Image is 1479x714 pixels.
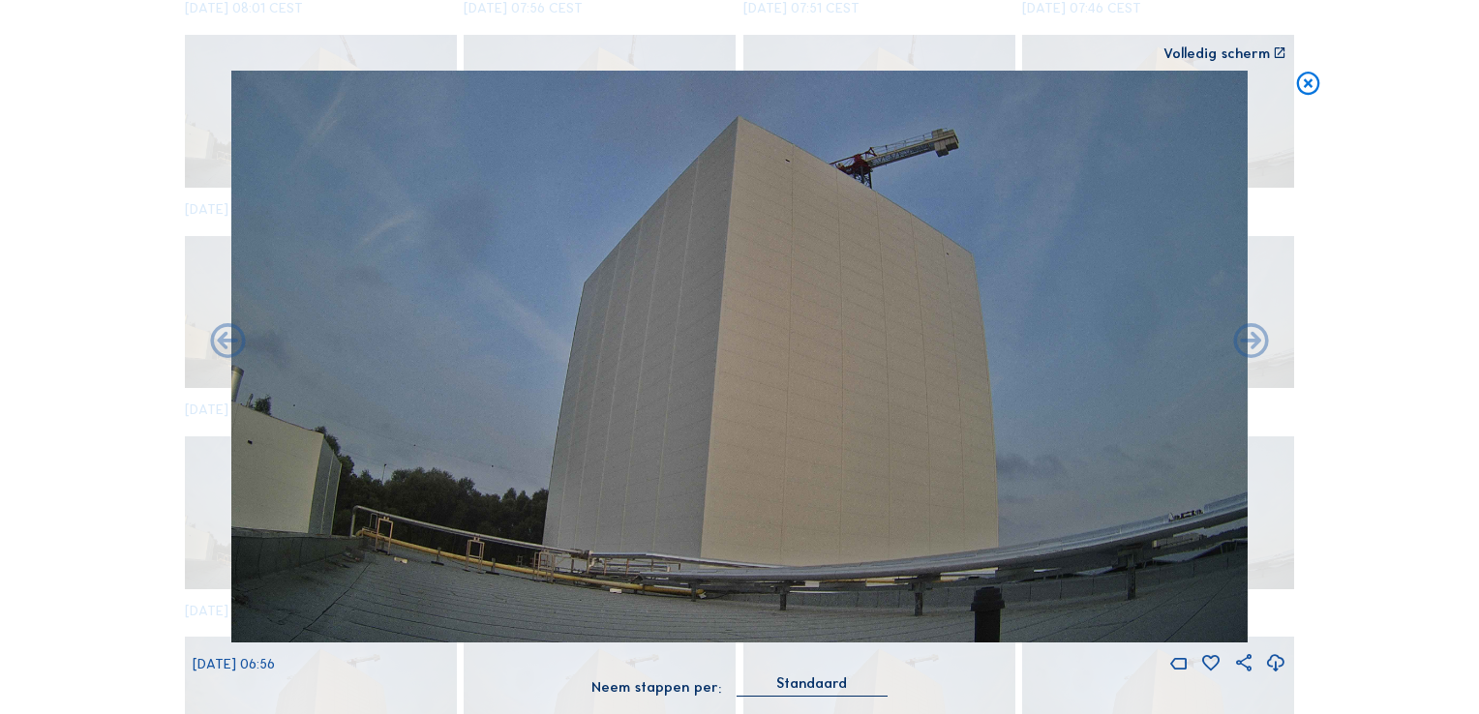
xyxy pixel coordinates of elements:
[231,71,1248,641] img: Image
[1163,46,1270,60] div: Volledig scherm
[591,680,721,694] div: Neem stappen per:
[776,674,847,692] div: Standaard
[207,321,249,363] i: Forward
[737,674,888,696] div: Standaard
[1230,321,1272,363] i: Back
[193,655,275,672] span: [DATE] 06:56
